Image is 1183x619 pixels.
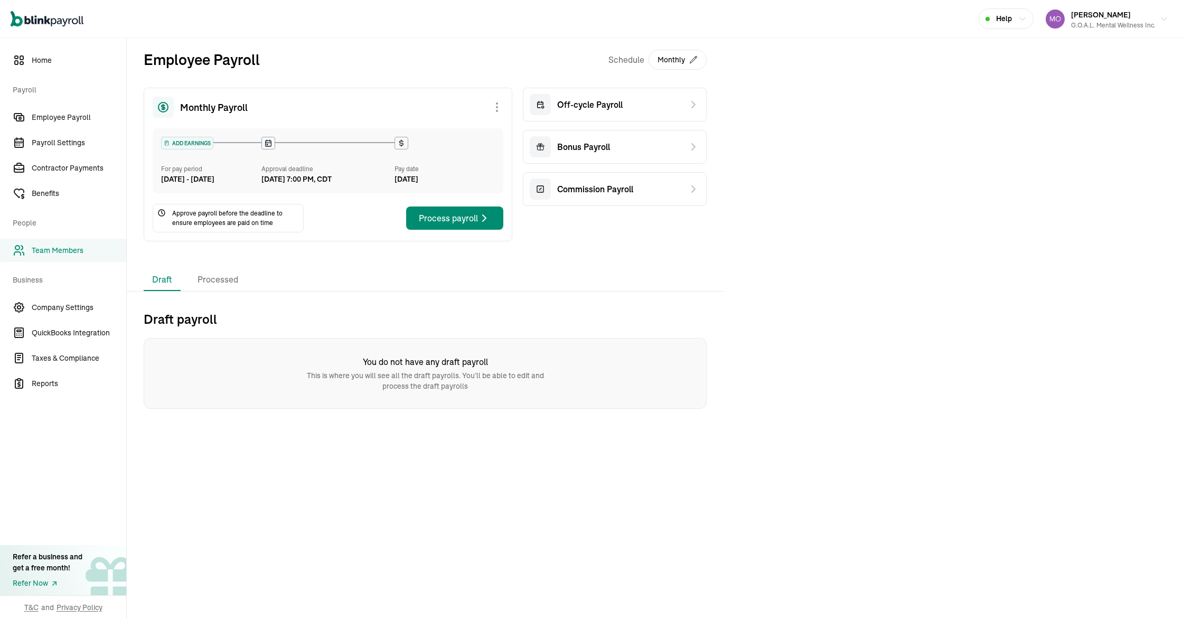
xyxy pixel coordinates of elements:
li: Draft [144,269,181,291]
div: [DATE] [395,174,495,185]
span: Company Settings [32,302,126,313]
span: Benefits [32,188,126,199]
button: Process payroll [406,207,503,230]
h2: Employee Payroll [144,49,260,71]
span: QuickBooks Integration [32,327,126,339]
button: Monthly [649,50,707,70]
div: Schedule [608,49,707,71]
span: Reports [32,378,126,389]
span: T&C [24,602,39,613]
span: [PERSON_NAME] [1071,10,1131,20]
span: Employee Payroll [32,112,126,123]
a: Refer Now [13,578,82,589]
span: Contractor Payments [32,163,126,174]
span: Team Members [32,245,126,256]
div: Process payroll [419,212,491,224]
p: This is where you will see all the draft payrolls. You’ll be able to edit and process the draft p... [298,370,552,391]
span: People [13,207,120,237]
nav: Global [11,4,83,34]
span: Home [32,55,126,66]
span: Business [13,264,120,294]
div: [DATE] - [DATE] [161,174,261,185]
div: Refer a business and get a free month! [13,551,82,574]
button: [PERSON_NAME]G.O.A.L. Mental Wellness Inc. [1041,6,1172,32]
span: Payroll Settings [32,137,126,148]
div: G.O.A.L. Mental Wellness Inc. [1071,21,1156,30]
button: Help [979,8,1034,29]
span: Bonus Payroll [557,140,610,153]
span: Commission Payroll [557,183,633,195]
iframe: Chat Widget [1130,568,1183,619]
div: ADD EARNINGS [162,137,213,149]
span: Off-cycle Payroll [557,98,623,111]
div: For pay period [161,164,261,174]
h6: You do not have any draft payroll [298,355,552,368]
span: Privacy Policy [57,602,102,613]
div: Approval deadline [261,164,391,174]
li: Processed [189,269,247,291]
span: Help [996,13,1012,24]
span: Taxes & Compliance [32,353,126,364]
div: Pay date [395,164,495,174]
h2: Draft payroll [144,311,707,327]
span: Payroll [13,74,120,104]
span: Monthly Payroll [180,100,248,115]
span: Approve payroll before the deadline to ensure employees are paid on time [172,209,299,228]
div: [DATE] 7:00 PM, CDT [261,174,332,185]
